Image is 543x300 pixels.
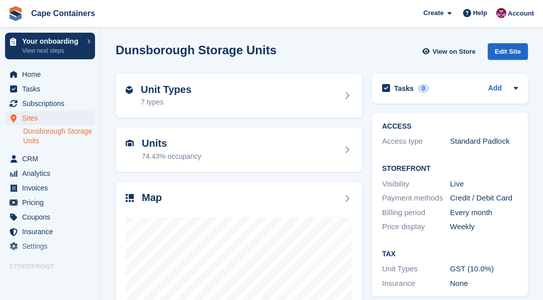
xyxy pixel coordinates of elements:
[9,262,100,272] span: Storefront
[418,84,429,93] div: 0
[5,67,95,81] a: menu
[5,225,95,239] a: menu
[382,278,450,289] div: Insurance
[126,86,133,94] img: unit-type-icn-2b2737a686de81e16bb02015468b77c625bbabd49415b5ef34ead5e3b44a266d.svg
[421,43,480,60] a: View on Store
[116,74,362,118] a: Unit Types 7 types
[450,192,518,204] div: Credit / Debit Card
[473,8,487,18] span: Help
[22,67,82,81] span: Home
[382,136,450,147] div: Access type
[488,43,528,64] a: Edit Site
[142,138,201,149] h2: Units
[5,96,95,111] a: menu
[5,166,95,180] a: menu
[423,8,443,18] span: Create
[382,192,450,204] div: Payment methods
[5,111,95,125] a: menu
[382,263,450,275] div: Unit Types
[382,178,450,190] div: Visibility
[22,46,82,55] p: View next steps
[382,221,450,233] div: Price display
[450,178,518,190] div: Live
[141,97,192,108] div: 7 types
[5,152,95,166] a: menu
[450,278,518,289] div: None
[27,5,99,22] a: Cape Containers
[22,38,82,45] p: Your onboarding
[22,225,82,239] span: Insurance
[22,111,82,125] span: Sites
[22,274,82,288] span: Online Store
[450,263,518,275] div: GST (10.0%)
[8,6,23,21] img: stora-icon-8386f47178a22dfd0bd8f6a31ec36ba5ce8667c1dd55bd0f319d3a0aa187defe.svg
[5,181,95,195] a: menu
[116,128,362,172] a: Units 74.43% occupancy
[450,207,518,219] div: Every month
[394,84,414,93] h2: Tasks
[22,181,82,195] span: Invoices
[450,136,518,147] div: Standard Padlock
[22,96,82,111] span: Subscriptions
[382,123,518,131] h2: ACCESS
[126,194,134,202] img: map-icn-33ee37083ee616e46c38cad1a60f524a97daa1e2b2c8c0bc3eb3415660979fc1.svg
[382,250,518,258] h2: Tax
[22,210,82,224] span: Coupons
[83,275,95,287] a: Preview store
[508,9,534,19] span: Account
[5,195,95,210] a: menu
[142,192,162,204] h2: Map
[22,166,82,180] span: Analytics
[382,165,518,173] h2: Storefront
[5,274,95,288] a: menu
[142,151,201,162] div: 74.43% occupancy
[141,84,192,95] h2: Unit Types
[5,82,95,96] a: menu
[382,207,450,219] div: Billing period
[22,195,82,210] span: Pricing
[488,83,502,94] a: Add
[22,82,82,96] span: Tasks
[116,43,277,57] h2: Dunsborough Storage Units
[5,210,95,224] a: menu
[22,239,82,253] span: Settings
[22,152,82,166] span: CRM
[5,239,95,253] a: menu
[432,47,476,57] span: View on Store
[488,43,528,60] div: Edit Site
[23,127,95,146] a: Dunsborough Storage Units
[496,8,506,18] img: Matt Dollisson
[5,33,95,59] a: Your onboarding View next steps
[450,221,518,233] div: Weekly
[126,140,134,147] img: unit-icn-7be61d7bf1b0ce9d3e12c5938cc71ed9869f7b940bace4675aadf7bd6d80202e.svg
